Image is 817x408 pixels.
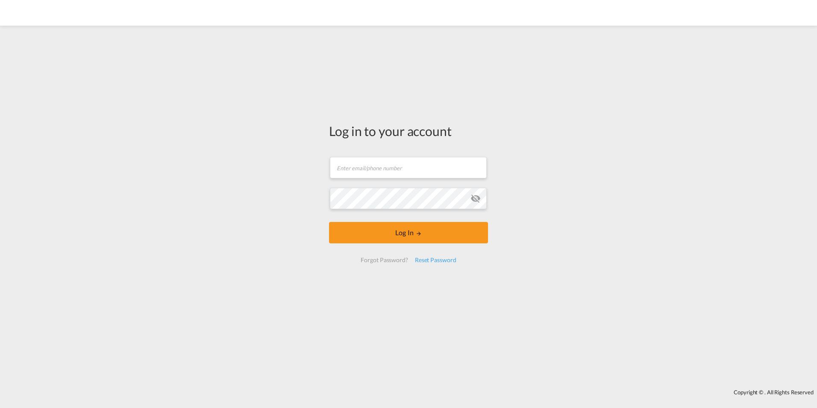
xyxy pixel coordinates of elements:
button: LOGIN [329,222,488,243]
div: Forgot Password? [357,252,411,268]
div: Log in to your account [329,122,488,140]
input: Enter email/phone number [330,157,487,178]
div: Reset Password [411,252,460,268]
md-icon: icon-eye-off [470,193,481,204]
